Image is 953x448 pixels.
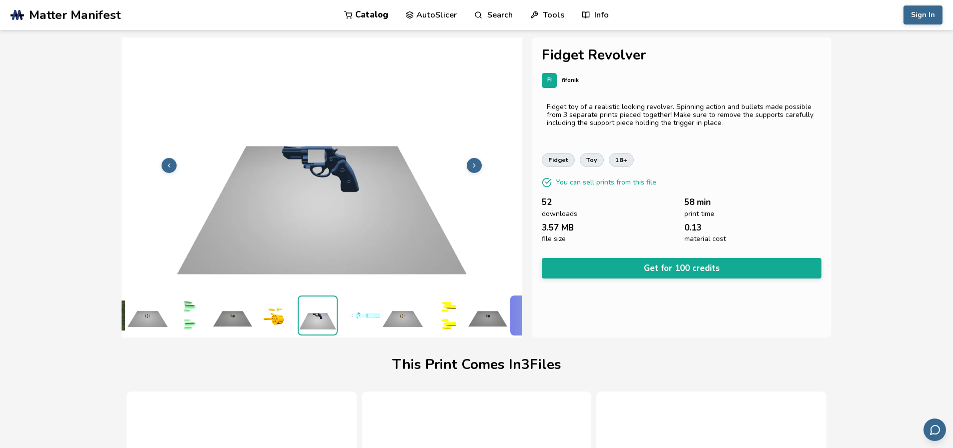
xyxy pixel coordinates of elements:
[542,235,566,243] span: file size
[547,77,552,83] span: FI
[255,295,295,335] img: Revolver_Fidget_Remix_-_Parts_v42_3D_Preview
[383,295,423,335] img: Revolver_Fidget_Remix_-_6_x_Bullet_v42_Print_Bed_Preview
[556,177,656,187] p: You can sell prints from this file
[299,296,337,334] img: Revolver_Fidget_Remix_-_Body_v110_Print_Bed_Preview
[213,295,253,335] img: Revolver_Fidget_Remix_-_Parts_v42_Print_Bed_Preview
[903,5,942,24] button: Sign In
[547,103,816,127] div: Fidget toy of a realistic looking revolver. Spinning action and bullets made possible from 3 sepa...
[468,295,508,335] img: Revolver_Fidget_Remix_-_Parts_v42_Print_Bed_Preview
[684,210,714,218] span: print time
[542,197,552,207] span: 52
[542,223,574,232] span: 3.57 MB
[923,418,946,441] button: Send feedback via email
[340,295,380,335] img: Revolver_Fidget_Remix_-_Body_v110_3D_Preview
[562,75,579,85] p: fifonik
[542,47,821,63] h1: Fidget Revolver
[128,295,168,335] img: Revolver_Fidget_Remix_-_6_x_Bullet_v42_Print_Bed_Preview
[542,153,575,167] a: fidget
[29,8,121,22] span: Matter Manifest
[609,153,634,167] a: 18+
[684,235,726,243] span: material cost
[542,210,577,218] span: downloads
[170,295,210,335] img: Revolver_Fidget_Remix_-_6_x_Bullet_v42_3D_Preview
[542,258,821,278] button: Get for 100 credits
[425,295,465,335] img: Revolver_Fidget_Remix_-_6_x_Bullet_v42_3D_Preview
[392,357,561,372] h1: This Print Comes In 3 File s
[684,197,711,207] span: 58 min
[684,223,701,232] span: 0.13
[580,153,604,167] a: toy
